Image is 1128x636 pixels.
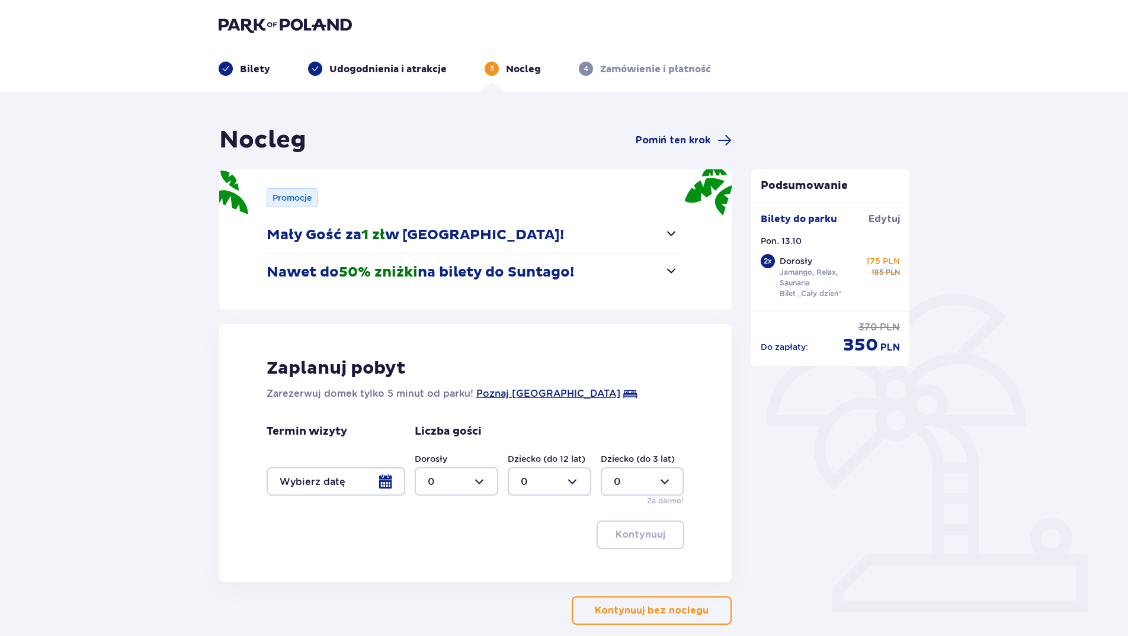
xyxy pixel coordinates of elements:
[267,387,473,401] p: Zarezerwuj domek tylko 5 minut od parku!
[415,453,447,465] label: Dorosły
[508,453,585,465] label: Dziecko (do 12 lat)
[780,255,812,267] p: Dorosły
[267,217,678,253] button: Mały Gość za1 złw [GEOGRAPHIC_DATA]!
[761,341,808,353] p: Do zapłaty :
[361,226,385,244] span: 1 zł
[267,264,574,281] p: Nawet do na bilety do Suntago!
[616,528,665,541] p: Kontynuuj
[595,604,709,617] p: Kontynuuj bez noclegu
[584,63,588,74] p: 4
[858,321,877,334] span: 370
[761,254,775,268] div: 2 x
[880,341,900,354] span: PLN
[886,267,900,278] span: PLN
[597,521,684,549] button: Kontynuuj
[866,255,900,267] p: 175 PLN
[339,264,418,281] span: 50% zniżki
[267,425,347,439] p: Termin wizyty
[636,133,732,147] a: Pomiń ten krok
[880,321,900,334] span: PLN
[308,62,447,76] div: Udogodnienia i atrakcje
[579,62,711,76] div: 4Zamówienie i płatność
[601,453,675,465] label: Dziecko (do 3 lat)
[219,17,352,33] img: Park of Poland logo
[329,63,447,76] p: Udogodnienia i atrakcje
[636,134,710,147] span: Pomiń ten krok
[871,267,883,278] span: 185
[240,63,270,76] p: Bilety
[415,425,482,439] p: Liczba gości
[761,235,802,247] p: Pon. 13.10
[751,179,910,193] p: Podsumowanie
[572,596,732,625] button: Kontynuuj bez noclegu
[600,63,711,76] p: Zamówienie i płatność
[869,213,900,226] span: Edytuj
[780,288,842,299] p: Bilet „Cały dzień”
[219,126,306,155] h1: Nocleg
[843,334,878,356] span: 350
[485,62,541,76] div: 3Nocleg
[490,63,494,74] p: 3
[647,496,684,506] p: Za darmo!
[219,62,270,76] div: Bilety
[267,357,406,380] p: Zaplanuj pobyt
[780,267,861,288] p: Jamango, Relax, Saunaria
[761,213,837,226] p: Bilety do parku
[506,63,541,76] p: Nocleg
[476,387,620,401] a: Poznaj [GEOGRAPHIC_DATA]
[267,254,678,291] button: Nawet do50% zniżkina bilety do Suntago!
[267,226,564,244] p: Mały Gość za w [GEOGRAPHIC_DATA]!
[273,192,312,204] p: Promocje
